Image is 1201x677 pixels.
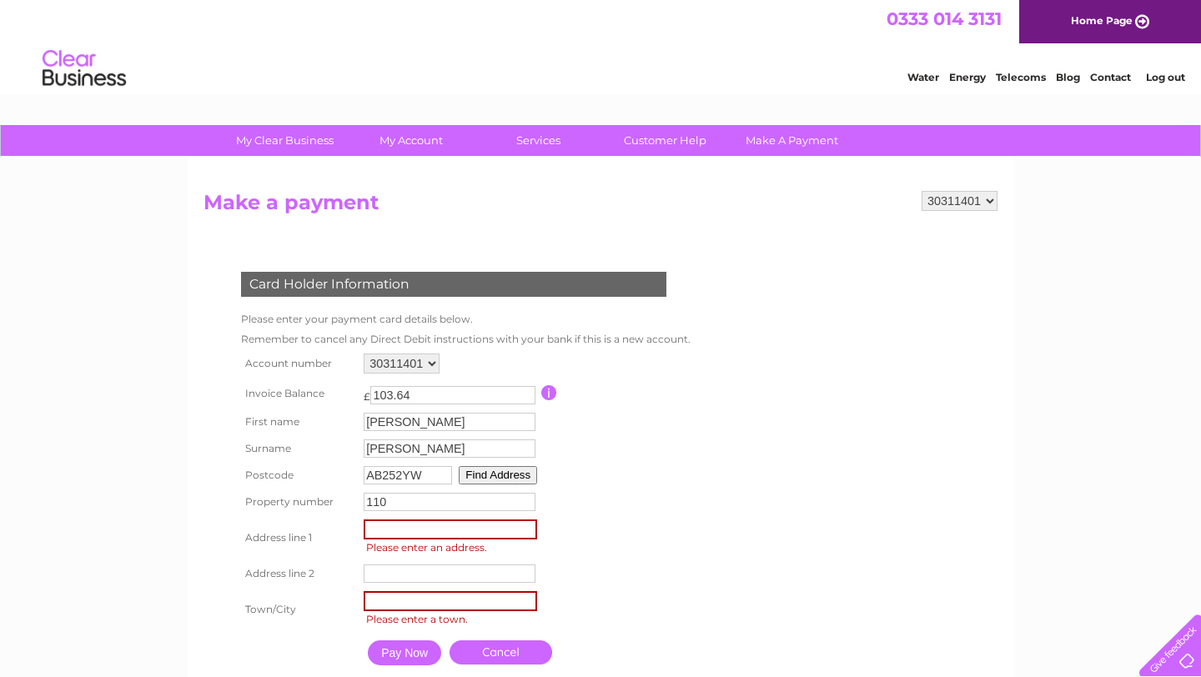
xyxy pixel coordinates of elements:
[1090,71,1131,83] a: Contact
[204,191,997,223] h2: Make a payment
[364,611,542,628] span: Please enter a town.
[541,385,557,400] input: Information
[470,125,607,156] a: Services
[237,329,695,349] td: Remember to cancel any Direct Debit instructions with your bank if this is a new account.
[237,560,359,587] th: Address line 2
[237,409,359,435] th: First name
[343,125,480,156] a: My Account
[237,587,359,632] th: Town/City
[996,71,1046,83] a: Telecoms
[237,462,359,489] th: Postcode
[596,125,734,156] a: Customer Help
[216,125,354,156] a: My Clear Business
[364,382,370,403] td: £
[237,515,359,560] th: Address line 1
[459,466,537,484] button: Find Address
[368,640,441,665] input: Pay Now
[241,272,666,297] div: Card Holder Information
[949,71,986,83] a: Energy
[237,309,695,329] td: Please enter your payment card details below.
[723,125,861,156] a: Make A Payment
[42,43,127,94] img: logo.png
[907,71,939,83] a: Water
[237,435,359,462] th: Surname
[237,349,359,378] th: Account number
[364,539,542,556] span: Please enter an address.
[450,640,552,664] a: Cancel
[1146,71,1185,83] a: Log out
[208,9,996,81] div: Clear Business is a trading name of Verastar Limited (registered in [GEOGRAPHIC_DATA] No. 3667643...
[237,489,359,515] th: Property number
[887,8,1002,29] a: 0333 014 3131
[1056,71,1080,83] a: Blog
[237,378,359,409] th: Invoice Balance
